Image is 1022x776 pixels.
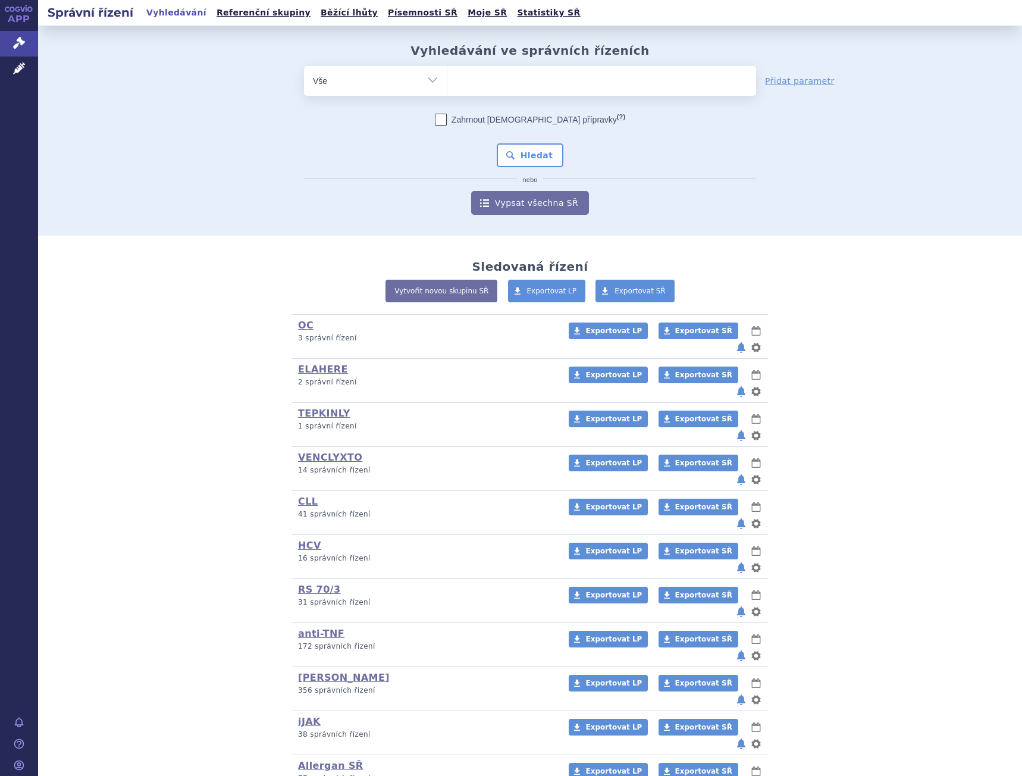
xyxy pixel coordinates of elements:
span: Exportovat SŘ [675,371,732,379]
button: lhůty [750,500,762,514]
a: HCV [298,540,321,551]
button: notifikace [735,693,747,707]
button: notifikace [735,649,747,663]
button: nastavení [750,473,762,487]
a: Exportovat LP [569,587,648,603]
p: 1 správní řízení [298,421,553,431]
button: notifikace [735,737,747,751]
a: Moje SŘ [464,5,510,21]
h2: Sledovaná řízení [472,259,588,274]
a: Exportovat SŘ [659,675,738,691]
button: nastavení [750,693,762,707]
a: OC [298,320,314,331]
a: Exportovat SŘ [595,280,675,302]
button: nastavení [750,340,762,355]
button: notifikace [735,605,747,619]
span: Exportovat SŘ [675,459,732,467]
button: notifikace [735,561,747,575]
p: 16 správních řízení [298,553,553,564]
a: anti-TNF [298,628,344,639]
a: Běžící lhůty [317,5,381,21]
a: Exportovat LP [569,411,648,427]
p: 14 správních řízení [298,465,553,475]
span: Exportovat SŘ [675,767,732,775]
a: Exportovat LP [569,367,648,383]
span: Exportovat SŘ [675,723,732,731]
p: 172 správních řízení [298,642,553,652]
button: notifikace [735,384,747,399]
button: lhůty [750,324,762,338]
a: [PERSON_NAME] [298,672,390,683]
button: notifikace [735,340,747,355]
a: Exportovat SŘ [659,631,738,647]
a: TEPKINLY [298,408,350,419]
a: Exportovat SŘ [659,411,738,427]
span: Exportovat SŘ [675,503,732,511]
button: nastavení [750,737,762,751]
abbr: (?) [617,113,625,121]
a: Vyhledávání [143,5,210,21]
a: Vypsat všechna SŘ [471,191,589,215]
a: Přidat parametr [765,75,835,87]
a: Allergan SŘ [298,760,363,771]
a: RS 70/3 [298,584,340,595]
h2: Správní řízení [38,4,143,21]
button: notifikace [735,473,747,487]
h2: Vyhledávání ve správních řízeních [410,43,650,58]
a: CLL [298,496,318,507]
a: Exportovat SŘ [659,587,738,603]
span: Exportovat LP [585,679,642,687]
button: nastavení [750,561,762,575]
p: 356 správních řízení [298,686,553,696]
a: Exportovat LP [508,280,586,302]
span: Exportovat LP [585,371,642,379]
button: nastavení [750,517,762,531]
p: 3 správní řízení [298,333,553,343]
a: Exportovat SŘ [659,367,738,383]
span: Exportovat LP [585,327,642,335]
a: Vytvořit novou skupinu SŘ [385,280,497,302]
label: Zahrnout [DEMOGRAPHIC_DATA] přípravky [435,114,625,126]
p: 38 správních řízení [298,730,553,740]
span: Exportovat LP [585,503,642,511]
i: nebo [517,177,544,184]
span: Exportovat LP [585,767,642,775]
button: nastavení [750,384,762,399]
button: Hledat [497,143,564,167]
a: Exportovat LP [569,543,648,559]
span: Exportovat SŘ [675,635,732,643]
span: Exportovat LP [585,547,642,555]
button: lhůty [750,676,762,690]
span: Exportovat LP [585,723,642,731]
button: nastavení [750,428,762,443]
button: notifikace [735,428,747,443]
a: Exportovat LP [569,455,648,471]
button: lhůty [750,632,762,646]
span: Exportovat LP [585,591,642,599]
a: Statistiky SŘ [513,5,584,21]
button: lhůty [750,456,762,470]
span: Exportovat SŘ [675,679,732,687]
a: Referenční skupiny [213,5,314,21]
span: Exportovat LP [527,287,577,295]
span: Exportovat SŘ [615,287,666,295]
span: Exportovat LP [585,459,642,467]
a: Exportovat LP [569,675,648,691]
a: iJAK [298,716,321,727]
button: nastavení [750,649,762,663]
a: Exportovat SŘ [659,323,738,339]
p: 2 správní řízení [298,377,553,387]
a: Exportovat SŘ [659,455,738,471]
p: 41 správních řízení [298,509,553,520]
span: Exportovat LP [585,635,642,643]
a: VENCLYXTO [298,452,362,463]
span: Exportovat LP [585,415,642,423]
span: Exportovat SŘ [675,591,732,599]
a: Exportovat SŘ [659,499,738,515]
button: lhůty [750,412,762,426]
button: lhůty [750,544,762,558]
a: ELAHERE [298,364,348,375]
button: nastavení [750,605,762,619]
button: lhůty [750,720,762,734]
a: Exportovat LP [569,499,648,515]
